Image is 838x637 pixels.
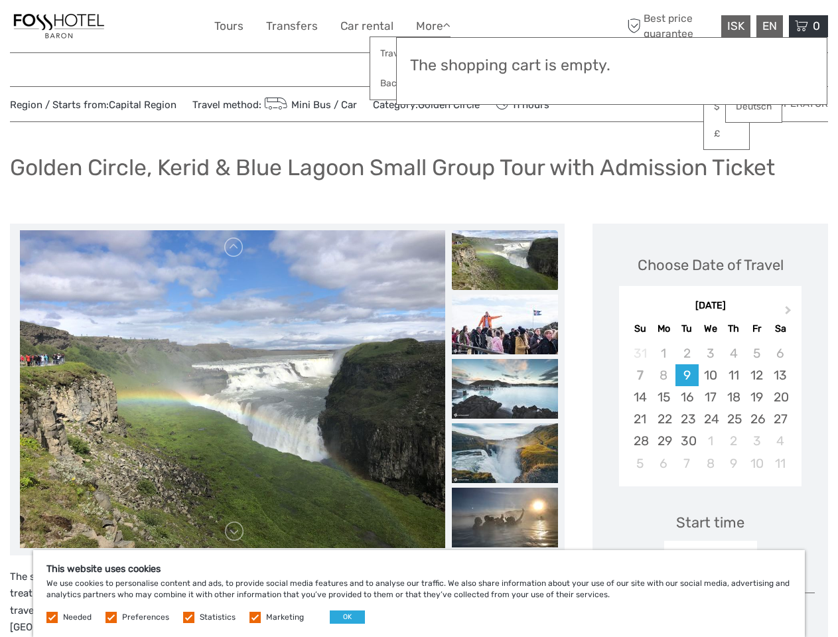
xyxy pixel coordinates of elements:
[266,612,304,623] label: Marketing
[675,364,699,386] div: Choose Tuesday, September 9th, 2025
[452,295,558,354] img: 480d7881ebe5477daee8b1a97053b8e9_slider_thumbnail.jpeg
[628,430,652,452] div: Choose Sunday, September 28th, 2025
[699,364,722,386] div: Choose Wednesday, September 10th, 2025
[745,342,768,364] div: Not available Friday, September 5th, 2025
[768,430,792,452] div: Choose Saturday, October 4th, 2025
[699,320,722,338] div: We
[768,364,792,386] div: Choose Saturday, September 13th, 2025
[768,408,792,430] div: Choose Saturday, September 27th, 2025
[722,430,745,452] div: Choose Thursday, October 2nd, 2025
[664,541,757,571] div: 09:00
[699,408,722,430] div: Choose Wednesday, September 24th, 2025
[624,11,718,40] span: Best price guarantee
[722,342,745,364] div: Not available Thursday, September 4th, 2025
[756,15,783,37] div: EN
[410,56,813,75] h3: The shopping cart is empty.
[652,320,675,338] div: Mo
[418,99,480,111] a: Golden Circle
[768,453,792,474] div: Choose Saturday, October 11th, 2025
[214,17,244,36] a: Tours
[675,453,699,474] div: Choose Tuesday, October 7th, 2025
[261,99,357,111] a: Mini Bus / Car
[20,230,445,549] img: 76eb495e1aed4192a316e241461509b3_main_slider.jpeg
[10,98,176,112] span: Region / Starts from:
[652,342,675,364] div: Not available Monday, September 1st, 2025
[768,386,792,408] div: Choose Saturday, September 20th, 2025
[704,95,749,119] a: $
[727,19,744,33] span: ISK
[699,342,722,364] div: Not available Wednesday, September 3rd, 2025
[192,95,357,113] span: Travel method:
[675,430,699,452] div: Choose Tuesday, September 30th, 2025
[722,364,745,386] div: Choose Thursday, September 11th, 2025
[745,386,768,408] div: Choose Friday, September 19th, 2025
[33,550,805,637] div: We use cookies to personalise content and ads, to provide social media features and to analyse ou...
[330,610,365,624] button: OK
[266,17,318,36] a: Transfers
[10,569,565,636] p: The small group Golden Circle tour combined with a bathing experience in the [GEOGRAPHIC_DATA] is...
[779,303,800,324] button: Next Month
[675,320,699,338] div: Tu
[628,386,652,408] div: Choose Sunday, September 14th, 2025
[628,364,652,386] div: Not available Sunday, September 7th, 2025
[722,453,745,474] div: Choose Thursday, October 9th, 2025
[10,154,775,181] h1: Golden Circle, Kerid & Blue Lagoon Small Group Tour with Admission Ticket
[745,408,768,430] div: Choose Friday, September 26th, 2025
[10,10,108,42] img: 1355-f22f4eb0-fb05-4a92-9bea-b034c25151e6_logo_small.jpg
[370,70,450,96] a: Back to Hotel
[722,320,745,338] div: Th
[623,342,797,474] div: month 2025-09
[704,122,749,146] a: £
[675,342,699,364] div: Not available Tuesday, September 2nd, 2025
[745,364,768,386] div: Choose Friday, September 12th, 2025
[452,488,558,547] img: d0d075f251e142198ed8094476b24a14_slider_thumbnail.jpeg
[19,23,150,34] p: We're away right now. Please check back later!
[340,17,393,36] a: Car rental
[768,342,792,364] div: Not available Saturday, September 6th, 2025
[122,612,169,623] label: Preferences
[652,430,675,452] div: Choose Monday, September 29th, 2025
[153,21,169,36] button: Open LiveChat chat widget
[628,320,652,338] div: Su
[676,512,744,533] div: Start time
[675,386,699,408] div: Choose Tuesday, September 16th, 2025
[638,255,784,275] div: Choose Date of Travel
[811,19,822,33] span: 0
[745,453,768,474] div: Choose Friday, October 10th, 2025
[699,453,722,474] div: Choose Wednesday, October 8th, 2025
[452,230,558,290] img: 76eb495e1aed4192a316e241461509b3_slider_thumbnail.jpeg
[652,453,675,474] div: Choose Monday, October 6th, 2025
[373,98,480,112] span: Category:
[452,359,558,419] img: 145d8319ebba4a16bb448717f742f61c_slider_thumbnail.jpeg
[628,453,652,474] div: Choose Sunday, October 5th, 2025
[628,408,652,430] div: Choose Sunday, September 21st, 2025
[768,320,792,338] div: Sa
[699,386,722,408] div: Choose Wednesday, September 17th, 2025
[652,408,675,430] div: Choose Monday, September 22nd, 2025
[416,17,451,36] a: More
[722,386,745,408] div: Choose Thursday, September 18th, 2025
[699,430,722,452] div: Choose Wednesday, October 1st, 2025
[652,386,675,408] div: Choose Monday, September 15th, 2025
[745,320,768,338] div: Fr
[63,612,92,623] label: Needed
[675,408,699,430] div: Choose Tuesday, September 23rd, 2025
[452,423,558,483] img: 6379ec51912245e79ae041a34b7adb3d_slider_thumbnail.jpeg
[628,342,652,364] div: Not available Sunday, August 31st, 2025
[109,99,176,111] a: Capital Region
[652,364,675,386] div: Not available Monday, September 8th, 2025
[722,408,745,430] div: Choose Thursday, September 25th, 2025
[745,430,768,452] div: Choose Friday, October 3rd, 2025
[619,299,802,313] div: [DATE]
[200,612,236,623] label: Statistics
[726,95,782,119] a: Deutsch
[46,563,792,575] h5: This website uses cookies
[370,40,450,66] a: Travel Articles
